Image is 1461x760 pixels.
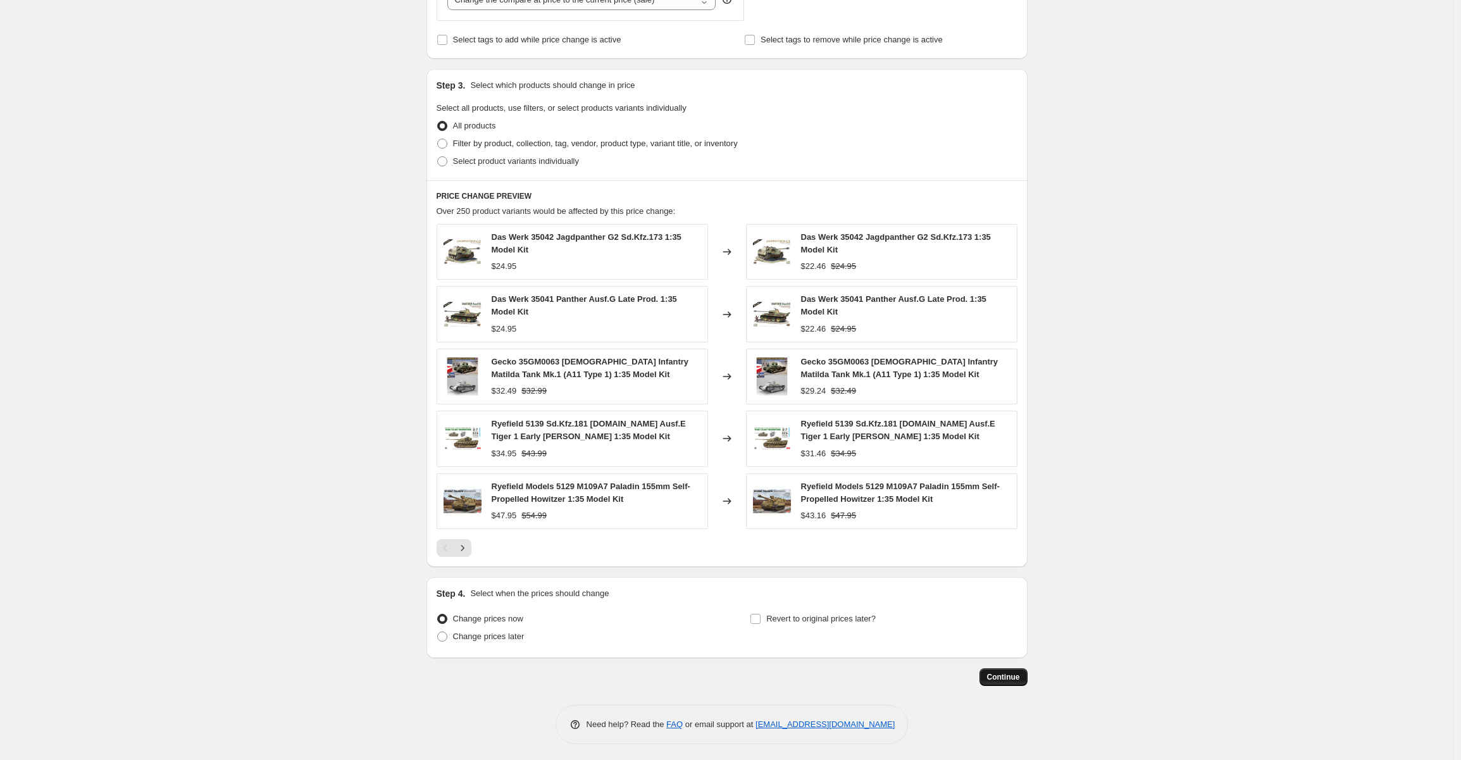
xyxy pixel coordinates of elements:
div: $24.95 [492,260,517,273]
span: Revert to original prices later? [766,614,876,623]
span: Continue [987,672,1020,682]
img: rm5129_1_80x.jpg [753,482,791,520]
span: Gecko 35GM0063 [DEMOGRAPHIC_DATA] Infantry Matilda Tank Mk.1 (A11 Type 1) 1:35 Model Kit [801,357,998,379]
div: $24.95 [492,323,517,335]
span: Select tags to remove while price change is active [761,35,943,44]
span: Das Werk 35041 Panther Ausf.G Late Prod. 1:35 Model Kit [492,294,677,316]
span: Change prices now [453,614,523,623]
strike: $43.99 [521,447,547,460]
strike: $24.95 [831,260,856,273]
div: $47.95 [492,509,517,522]
div: $22.46 [801,323,826,335]
div: $43.16 [801,509,826,522]
h6: PRICE CHANGE PREVIEW [437,191,1017,201]
img: 35gm0063_1_80x.jpg [444,358,482,396]
span: Over 250 product variants would be affected by this price change: [437,206,676,216]
img: rm5139_1_80x.jpg [753,420,791,458]
span: Das Werk 35042 Jagdpanther G2 Sd.Kfz.173 1:35 Model Kit [492,232,681,254]
div: $22.46 [801,260,826,273]
a: FAQ [666,720,683,729]
h2: Step 4. [437,587,466,600]
strike: $32.49 [831,385,856,397]
span: Need help? Read the [587,720,667,729]
strike: $24.95 [831,323,856,335]
button: Next [454,539,471,557]
img: 35gm0063_1_80x.jpg [753,358,791,396]
div: $29.24 [801,385,826,397]
img: dw35041_1a_80x.jpg [753,296,791,333]
strike: $34.95 [831,447,856,460]
strike: $54.99 [521,509,547,522]
span: All products [453,121,496,130]
span: Ryefield 5139 Sd.Kfz.181 [DOMAIN_NAME] Ausf.E Tiger 1 Early [PERSON_NAME] 1:35 Model Kit [492,419,686,441]
span: Das Werk 35041 Panther Ausf.G Late Prod. 1:35 Model Kit [801,294,986,316]
nav: Pagination [437,539,471,557]
span: or email support at [683,720,755,729]
div: $34.95 [492,447,517,460]
strike: $47.95 [831,509,856,522]
h2: Step 3. [437,79,466,92]
strike: $32.99 [521,385,547,397]
span: Change prices later [453,632,525,641]
span: Select tags to add while price change is active [453,35,621,44]
span: Select all products, use filters, or select products variants individually [437,103,687,113]
a: [EMAIL_ADDRESS][DOMAIN_NAME] [755,720,895,729]
div: $32.49 [492,385,517,397]
span: Ryefield Models 5129 M109A7 Paladin 155mm Self-Propelled Howitzer 1:35 Model Kit [492,482,690,504]
img: dw35041_1a_80x.jpg [444,296,482,333]
img: rm5129_1_80x.jpg [444,482,482,520]
button: Continue [979,668,1028,686]
span: Das Werk 35042 Jagdpanther G2 Sd.Kfz.173 1:35 Model Kit [801,232,991,254]
span: Ryefield 5139 Sd.Kfz.181 [DOMAIN_NAME] Ausf.E Tiger 1 Early [PERSON_NAME] 1:35 Model Kit [801,419,995,441]
div: $31.46 [801,447,826,460]
img: dw35042_1_80x.jpg [444,233,482,271]
img: rm5139_1_80x.jpg [444,420,482,458]
span: Filter by product, collection, tag, vendor, product type, variant title, or inventory [453,139,738,148]
span: Select product variants individually [453,156,579,166]
span: Ryefield Models 5129 M109A7 Paladin 155mm Self-Propelled Howitzer 1:35 Model Kit [801,482,1000,504]
span: Gecko 35GM0063 [DEMOGRAPHIC_DATA] Infantry Matilda Tank Mk.1 (A11 Type 1) 1:35 Model Kit [492,357,689,379]
p: Select which products should change in price [470,79,635,92]
p: Select when the prices should change [470,587,609,600]
img: dw35042_1_80x.jpg [753,233,791,271]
